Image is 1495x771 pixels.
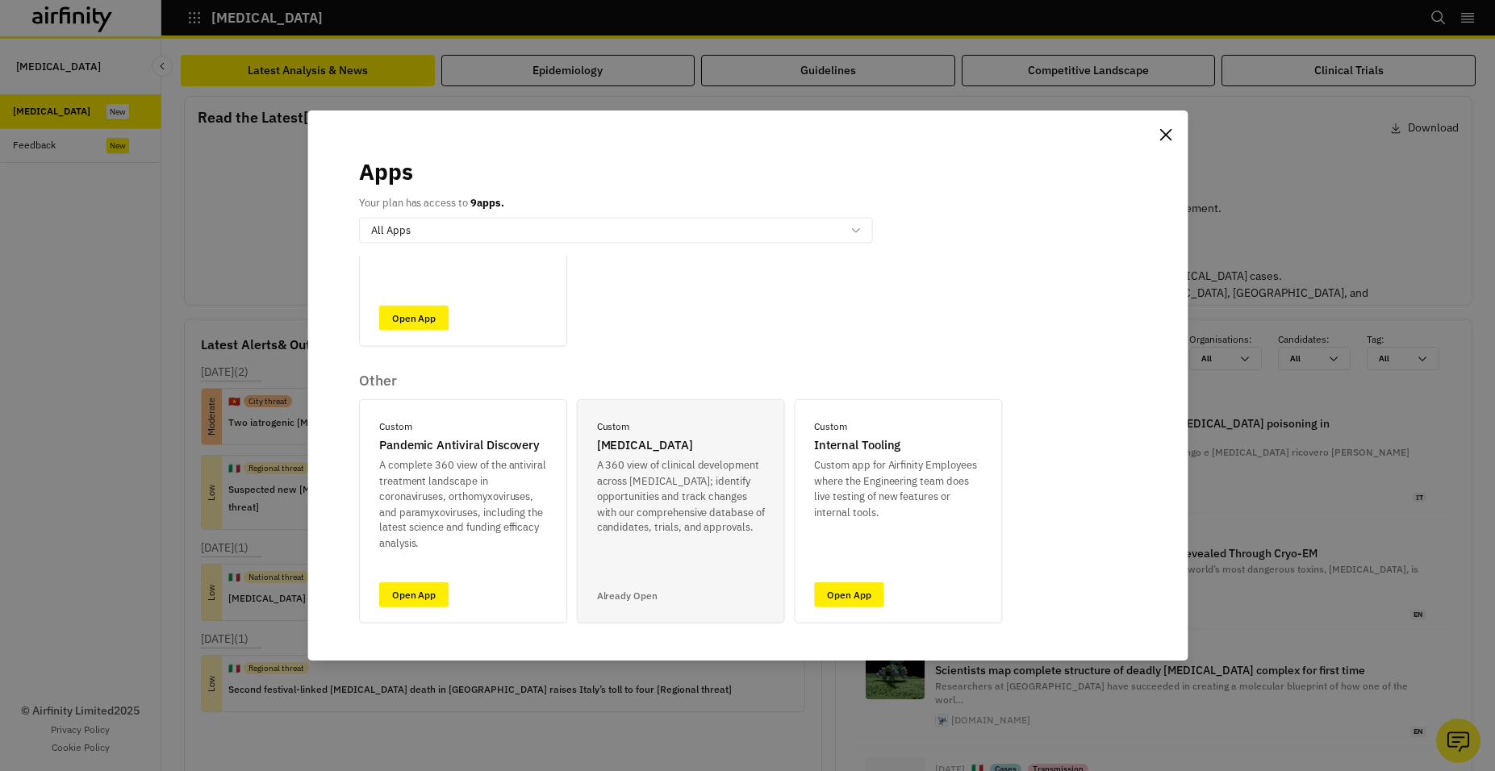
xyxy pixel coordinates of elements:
p: A 360 view of clinical development across [MEDICAL_DATA]; identify opportunities and track change... [596,457,764,536]
a: Open App [814,581,883,606]
p: Other [359,372,1002,390]
p: Custom app for Airfinity Employees where the Engineering team does live testing of new features o... [814,457,982,519]
a: Open App [378,305,448,330]
p: [MEDICAL_DATA] [596,436,692,454]
p: Pandemic Antiviral Discovery [378,436,539,454]
p: Internal Tooling [814,436,900,454]
p: Apps [359,155,412,189]
p: Your plan has access to [359,195,503,210]
p: All Apps [370,222,410,237]
p: Already Open [596,588,657,602]
b: 9 apps. [470,196,503,210]
a: Open App [378,581,448,606]
p: Custom [814,419,847,433]
p: A complete 360 view of the antiviral treatment landscape in coronaviruses, orthomyxoviruses, and ... [378,457,546,551]
button: Close [1152,122,1178,148]
p: Custom [596,419,629,433]
p: Custom [378,419,411,433]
